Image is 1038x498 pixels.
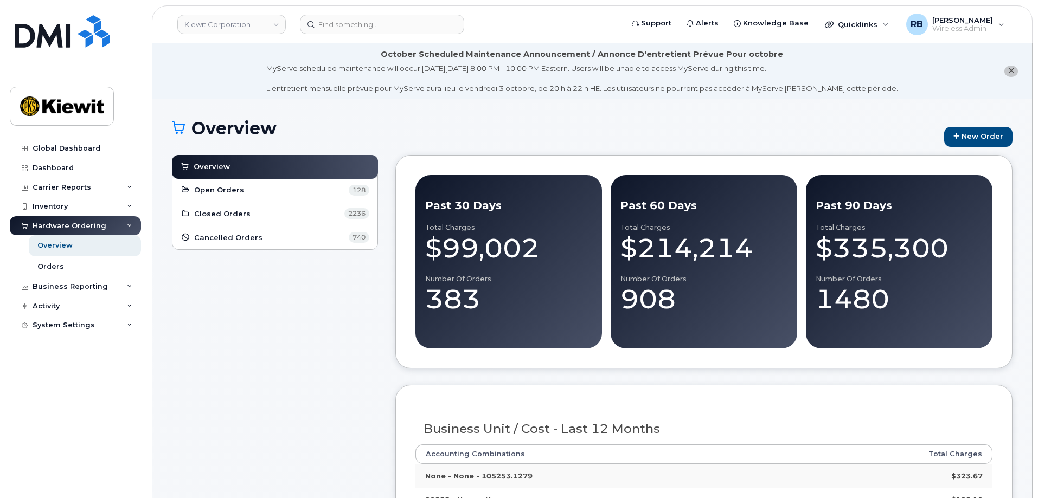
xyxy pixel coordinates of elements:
[425,223,592,232] div: Total Charges
[266,63,898,94] div: MyServe scheduled maintenance will occur [DATE][DATE] 8:00 PM - 10:00 PM Eastern. Users will be u...
[344,208,369,219] span: 2236
[181,208,369,221] a: Closed Orders 2236
[425,232,592,264] div: $99,002
[816,275,983,283] div: Number of Orders
[620,232,787,264] div: $214,214
[181,231,369,244] a: Cancelled Orders 740
[620,283,787,315] div: 908
[181,184,369,197] a: Open Orders 128
[951,471,983,480] strong: $323.67
[816,198,983,214] div: Past 90 Days
[424,422,985,436] h3: Business Unit / Cost - Last 12 Months
[172,119,939,138] h1: Overview
[349,232,369,243] span: 740
[780,444,992,464] th: Total Charges
[425,283,592,315] div: 383
[944,127,1013,147] a: New Order
[194,185,244,195] span: Open Orders
[620,223,787,232] div: Total Charges
[194,161,230,172] span: Overview
[194,209,251,219] span: Closed Orders
[620,198,787,214] div: Past 60 Days
[425,275,592,283] div: Number of Orders
[349,185,369,196] span: 128
[381,49,783,60] div: October Scheduled Maintenance Announcement / Annonce D'entretient Prévue Pour octobre
[415,444,780,464] th: Accounting Combinations
[816,232,983,264] div: $335,300
[816,283,983,315] div: 1480
[1004,66,1018,77] button: close notification
[816,223,983,232] div: Total Charges
[180,160,370,173] a: Overview
[620,275,787,283] div: Number of Orders
[425,471,533,480] strong: None - None - 105253.1279
[194,232,262,243] span: Cancelled Orders
[425,198,592,214] div: Past 30 Days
